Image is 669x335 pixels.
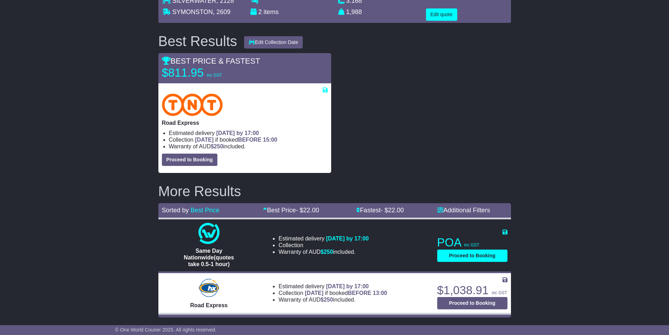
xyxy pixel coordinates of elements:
span: Road Express [190,302,228,308]
button: Proceed to Booking [437,297,507,309]
span: [DATE] [305,290,323,296]
span: 22.00 [388,207,404,214]
span: [DATE] [195,137,214,143]
p: $811.95 [162,66,250,80]
span: [DATE] by 17:00 [326,236,369,241]
img: TNT Domestic: Road Express [162,94,223,116]
a: Fastest- $22.00 [356,207,404,214]
span: 250 [324,249,333,255]
span: 13:00 [373,290,387,296]
span: SYMONSTON [172,8,213,15]
li: Collection [278,290,387,296]
button: Proceed to Booking [162,154,217,166]
span: [DATE] by 17:00 [216,130,259,136]
span: 22.00 [303,207,319,214]
span: Sorted by [162,207,189,214]
span: , 2609 [213,8,230,15]
span: 250 [214,143,223,149]
span: 250 [324,297,333,303]
span: inc GST [464,243,479,247]
a: Additional Filters [437,207,490,214]
span: if booked [305,290,387,296]
span: items [264,8,279,15]
span: 1,988 [346,8,362,15]
li: Estimated delivery [278,283,387,290]
span: BEFORE [238,137,262,143]
li: Estimated delivery [169,130,328,136]
span: inc GST [492,290,507,295]
span: 15:00 [263,137,277,143]
span: - $ [381,207,404,214]
span: $ [321,297,333,303]
button: Edit Collection Date [244,36,303,49]
p: $1,038.91 [437,283,507,297]
li: Warranty of AUD included. [278,296,387,303]
img: Hunter Express: Road Express [197,277,221,298]
button: Proceed to Booking [437,250,507,262]
span: if booked [195,137,277,143]
span: - $ [296,207,319,214]
p: POA [437,236,507,250]
li: Warranty of AUD included. [169,143,328,150]
a: Best Price- $22.00 [263,207,319,214]
li: Warranty of AUD included. [278,249,369,255]
span: BEST PRICE & FASTEST [162,57,260,65]
button: Edit quote [426,8,457,21]
span: © One World Courier 2025. All rights reserved. [115,327,217,333]
a: Best Price [191,207,219,214]
span: 2 [258,8,262,15]
span: $ [211,143,223,149]
span: [DATE] by 17:00 [326,283,369,289]
div: Best Results [155,33,241,49]
span: $ [321,249,333,255]
h2: More Results [158,183,511,199]
span: BEFORE [348,290,371,296]
span: Same Day Nationwide(quotes take 0.5-1 hour) [184,248,234,267]
li: Estimated delivery [278,235,369,242]
span: inc GST [207,73,222,78]
li: Collection [169,136,328,143]
p: Road Express [162,120,328,126]
img: One World Courier: Same Day Nationwide(quotes take 0.5-1 hour) [198,223,219,244]
li: Collection [278,242,369,249]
